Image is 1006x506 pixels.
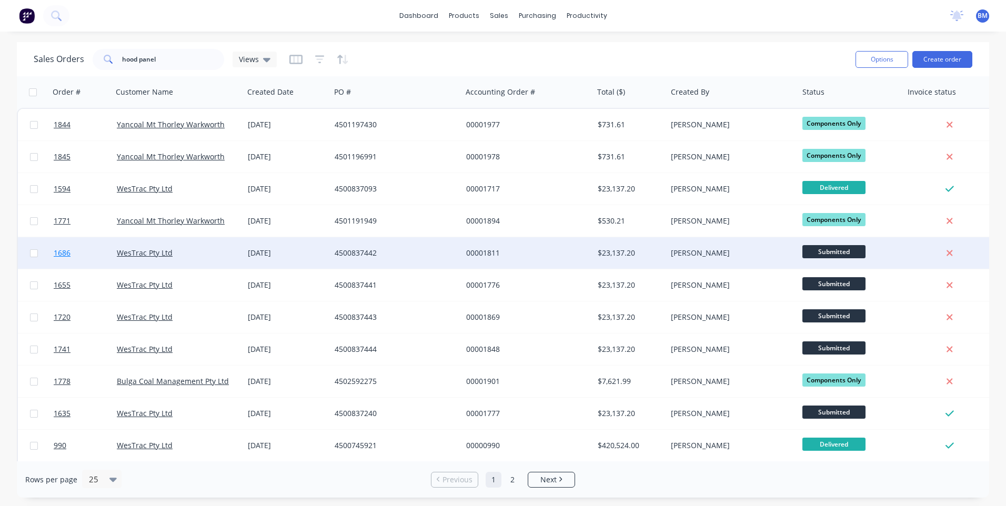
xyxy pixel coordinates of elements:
div: [PERSON_NAME] [671,184,788,194]
div: 00001901 [466,376,583,387]
a: 1655 [54,269,117,301]
a: Page 1 is your current page [486,472,501,488]
div: 00001777 [466,408,583,419]
div: [DATE] [248,344,326,355]
span: 1741 [54,344,71,355]
span: 1655 [54,280,71,290]
div: [DATE] [248,312,326,322]
a: 1635 [54,398,117,429]
div: 4502592275 [335,376,451,387]
div: 00001978 [466,151,583,162]
div: Created By [671,87,709,97]
div: $23,137.20 [598,344,660,355]
div: $23,137.20 [598,312,660,322]
span: 1844 [54,119,71,130]
div: sales [485,8,514,24]
div: 00001977 [466,119,583,130]
span: Delivered [802,181,866,194]
span: 1594 [54,184,71,194]
button: Options [856,51,908,68]
div: PO # [334,87,351,97]
ul: Pagination [427,472,579,488]
div: [PERSON_NAME] [671,344,788,355]
div: [DATE] [248,248,326,258]
span: Previous [442,474,472,485]
div: 4500837444 [335,344,451,355]
div: $23,137.20 [598,408,660,419]
div: products [444,8,485,24]
span: Views [239,54,259,65]
div: [DATE] [248,376,326,387]
div: 00001776 [466,280,583,290]
span: 990 [54,440,66,451]
div: 00001811 [466,248,583,258]
div: Order # [53,87,81,97]
div: [DATE] [248,216,326,226]
a: 1845 [54,141,117,173]
div: Invoice status [908,87,956,97]
span: Submitted [802,406,866,419]
div: $23,137.20 [598,280,660,290]
div: 4501196991 [335,151,451,162]
div: $420,524.00 [598,440,660,451]
span: 1686 [54,248,71,258]
div: $7,621.99 [598,376,660,387]
div: purchasing [514,8,561,24]
a: WesTrac Pty Ltd [117,312,173,322]
a: 1594 [54,173,117,205]
a: Previous page [431,474,478,485]
a: 1778 [54,366,117,397]
div: [PERSON_NAME] [671,216,788,226]
span: 1635 [54,408,71,419]
a: Yancoal Mt Thorley Warkworth [117,216,225,226]
div: $731.61 [598,151,660,162]
a: WesTrac Pty Ltd [117,280,173,290]
span: Components Only [802,117,866,130]
div: 00001894 [466,216,583,226]
div: [DATE] [248,119,326,130]
div: Status [802,87,824,97]
span: 1778 [54,376,71,387]
a: WesTrac Pty Ltd [117,248,173,258]
a: 1741 [54,333,117,365]
span: 1845 [54,151,71,162]
a: Yancoal Mt Thorley Warkworth [117,119,225,129]
div: 4500837442 [335,248,451,258]
div: 00000990 [466,440,583,451]
span: Rows per page [25,474,77,485]
div: Total ($) [597,87,625,97]
div: productivity [561,8,612,24]
div: [PERSON_NAME] [671,151,788,162]
div: 00001848 [466,344,583,355]
a: WesTrac Pty Ltd [117,440,173,450]
a: 1686 [54,237,117,269]
button: Create order [912,51,972,68]
div: 4500837443 [335,312,451,322]
span: BM [978,11,988,21]
div: $23,137.20 [598,248,660,258]
div: 4500745921 [335,440,451,451]
a: WesTrac Pty Ltd [117,184,173,194]
img: Factory [19,8,35,24]
span: 1720 [54,312,71,322]
a: Next page [528,474,575,485]
span: Submitted [802,277,866,290]
span: Delivered [802,438,866,451]
div: [PERSON_NAME] [671,119,788,130]
div: [PERSON_NAME] [671,440,788,451]
a: 1771 [54,205,117,237]
span: Submitted [802,341,866,355]
div: [DATE] [248,408,326,419]
div: 4500837240 [335,408,451,419]
span: Submitted [802,245,866,258]
span: Components Only [802,213,866,226]
div: 00001869 [466,312,583,322]
span: Submitted [802,309,866,322]
a: dashboard [394,8,444,24]
div: [DATE] [248,280,326,290]
a: 1844 [54,109,117,140]
a: Page 2 [505,472,520,488]
div: $530.21 [598,216,660,226]
div: [PERSON_NAME] [671,248,788,258]
div: 4500837441 [335,280,451,290]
